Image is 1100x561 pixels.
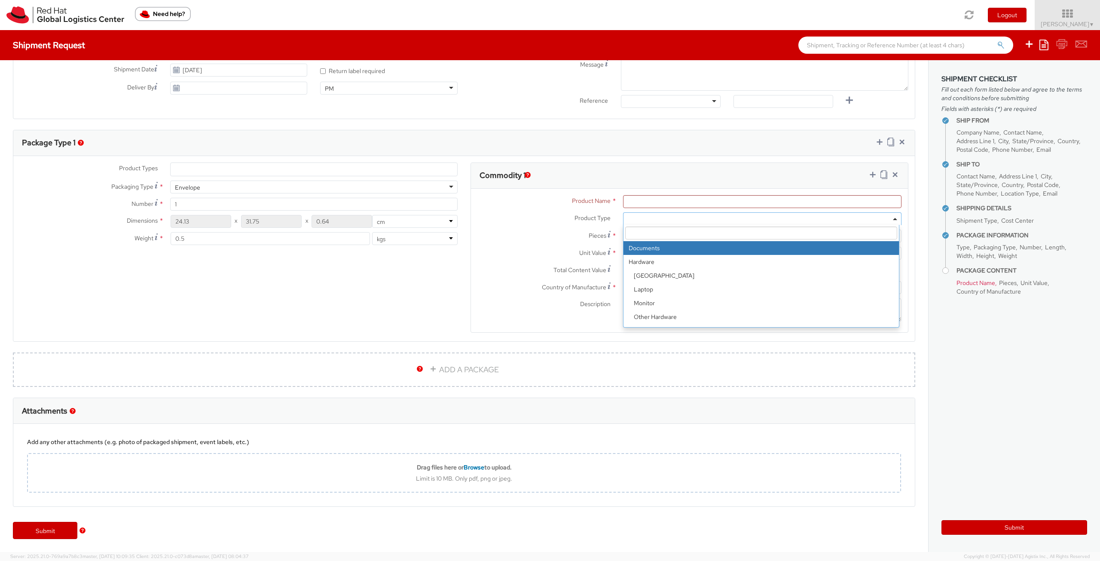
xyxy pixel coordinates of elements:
span: master, [DATE] 10:09:35 [82,553,135,559]
span: Product Name [956,279,995,287]
span: Fields with asterisks (*) are required [941,104,1087,113]
span: Country [1002,181,1023,189]
span: Email [1043,190,1057,197]
div: PM [325,84,334,93]
span: Shipment Date [114,65,154,74]
span: Deliver By [127,83,154,92]
span: Weight [134,234,153,242]
span: Packaging Type [974,243,1016,251]
span: Message [580,61,604,68]
span: Packaging Type [111,183,153,190]
span: Total Content Value [553,266,606,274]
span: Postal Code [956,146,988,153]
span: Contact Name [1003,129,1042,136]
li: Other Hardware [629,310,899,324]
span: ▼ [1089,21,1094,28]
span: Email [1036,146,1051,153]
input: Length [171,215,231,228]
span: Description [580,300,611,308]
h4: Package Information [956,232,1087,239]
span: Unit Value [579,249,606,257]
span: Address Line 1 [999,172,1037,180]
span: Phone Number [992,146,1033,153]
span: Type [956,243,970,251]
button: Submit [941,520,1087,535]
h4: Shipment Request [13,40,85,50]
a: Submit [13,522,77,539]
span: Country [1057,137,1079,145]
h3: Attachments [22,407,67,415]
span: State/Province [956,181,998,189]
span: Contact Name [956,172,995,180]
input: Width [241,215,302,228]
span: Number [1020,243,1041,251]
li: Server [629,324,899,337]
h3: Shipment Checklist [941,75,1087,83]
span: City [998,137,1008,145]
span: Address Line 1 [956,137,994,145]
span: Shipment Type [956,217,997,224]
input: Shipment, Tracking or Reference Number (at least 4 chars) [798,37,1013,54]
span: State/Province [1012,137,1054,145]
span: Dimensions [127,217,158,224]
span: Weight [998,252,1017,260]
input: Return label required [320,68,326,74]
span: Country of Manufacture [956,288,1021,295]
span: Browse [464,463,484,471]
span: Width [956,252,972,260]
li: Documents [623,241,899,255]
span: Reference [580,97,608,104]
li: Hardware [623,255,899,351]
span: Country of Manufacture [542,283,606,291]
h3: Package Type 1 [22,138,76,147]
div: Limit is 10 MB. Only pdf, png or jpeg. [28,475,900,482]
span: Copyright © [DATE]-[DATE] Agistix Inc., All Rights Reserved [964,553,1090,560]
h4: Ship From [956,117,1087,124]
li: [GEOGRAPHIC_DATA] [629,269,899,282]
span: Pieces [999,279,1017,287]
span: Product Type [574,214,611,222]
div: Envelope [175,183,200,192]
img: rh-logistics-00dfa346123c4ec078e1.svg [6,6,124,24]
span: Product Types [119,164,158,172]
li: Laptop [629,282,899,296]
span: Postal Code [1027,181,1059,189]
a: ADD A PACKAGE [13,353,915,387]
h4: Ship To [956,161,1087,168]
span: master, [DATE] 08:04:37 [195,553,249,559]
span: Server: 2025.21.0-769a9a7b8c3 [10,553,135,559]
span: Fill out each form listed below and agree to the terms and conditions before submitting [941,85,1087,102]
span: Length [1045,243,1065,251]
span: X [231,215,241,228]
span: Cost Center [1001,217,1034,224]
button: Logout [988,8,1027,22]
span: Phone Number [956,190,997,197]
b: Drag files here or to upload. [417,463,512,471]
input: Height [312,215,372,228]
span: Company Name [956,129,999,136]
strong: Hardware [623,255,899,269]
span: X [302,215,312,228]
span: City [1041,172,1051,180]
span: Pieces [589,232,606,239]
h3: Commodity 1 [480,171,526,180]
span: Product Name [572,197,611,205]
li: Monitor [629,296,899,310]
button: Need help? [135,7,191,21]
h4: Shipping Details [956,205,1087,212]
span: Unit Value [1021,279,1048,287]
div: Add any other attachments (e.g. photo of packaged shipment, event labels, etc.) [27,438,901,446]
span: Height [976,252,994,260]
label: Return label required [320,65,386,75]
span: Number [131,200,153,208]
span: [PERSON_NAME] [1041,20,1094,28]
h4: Package Content [956,267,1087,274]
span: Location Type [1001,190,1039,197]
span: Client: 2025.21.0-c073d8a [136,553,249,559]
